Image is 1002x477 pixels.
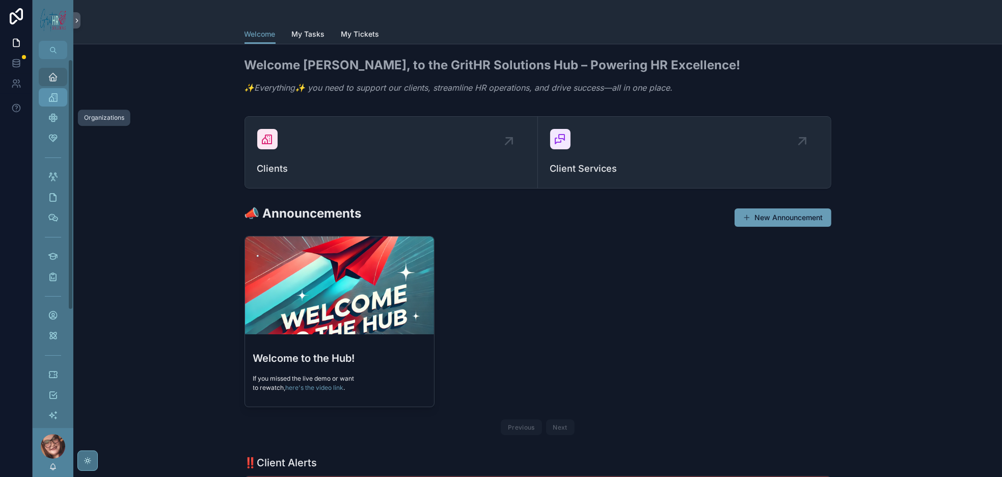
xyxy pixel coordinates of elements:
span: My Tickets [341,29,380,39]
a: My Tickets [341,25,380,45]
img: App logo [39,5,67,36]
em: ✨Everything✨ you need to support our clients, streamline HR operations, and drive success—all in ... [245,83,673,93]
a: Client Services [538,117,831,188]
span: Client Services [550,162,819,176]
a: Welcome [245,25,276,44]
a: Welcome to the Hub!If you missed the live demo or want to rewatch,here's the video link. [245,236,435,407]
p: If you missed the live demo or want to rewatch, . [253,374,426,392]
h1: ‼️Client Alerts [245,456,317,470]
h2: 📣 Announcements [245,205,362,222]
a: My Tasks [292,25,325,45]
span: My Tasks [292,29,325,39]
span: Welcome [245,29,276,39]
span: Clients [257,162,525,176]
a: Clients [245,117,538,188]
h2: Welcome [PERSON_NAME], to the GritHR Solutions Hub – Powering HR Excellence! [245,57,741,73]
div: scrollable content [33,59,73,428]
div: Welcome-to-the-GritHR-Hub.webp [245,236,434,334]
h3: Welcome to the Hub! [253,351,426,366]
div: Organizations [84,114,124,122]
button: New Announcement [735,208,831,227]
a: here's the video link [286,384,344,391]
